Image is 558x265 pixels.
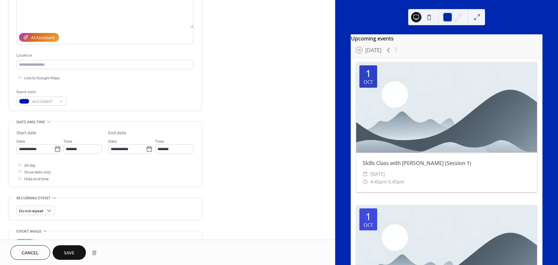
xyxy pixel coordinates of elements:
[16,89,65,95] div: Event color
[387,178,388,186] span: -
[31,35,55,41] div: AI Assistant
[366,212,371,221] div: 1
[16,195,51,202] span: Recurring event
[364,80,373,84] div: Oct
[63,138,72,145] span: Time
[16,138,25,145] span: Date
[366,69,371,78] div: 1
[155,138,164,145] span: Time
[24,169,51,176] span: Show date only
[19,207,43,215] span: Do not repeat
[16,52,192,59] div: Location
[19,33,59,42] button: AI Assistant
[388,178,404,186] span: 5:45pm
[16,130,36,137] div: Start date
[53,245,86,260] button: Save
[16,239,35,257] div: ;
[24,176,49,182] span: Hide end time
[16,119,45,126] span: Date and time
[356,159,537,167] div: Skills Class with [PERSON_NAME] (Session 1)
[32,98,56,105] span: #0016B9FF
[22,250,39,257] span: Cancel
[364,223,373,227] div: Oct
[363,170,368,178] div: ​
[64,250,75,257] span: Save
[370,170,385,178] span: [DATE]
[108,138,117,145] span: Date
[108,130,126,137] div: End date
[363,178,368,186] div: ​
[24,162,36,169] span: All day
[351,35,542,42] div: Upcoming events
[10,245,50,260] button: Cancel
[370,178,387,186] span: 4:45pm
[16,228,42,235] span: Event image
[24,75,60,82] span: Link to Google Maps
